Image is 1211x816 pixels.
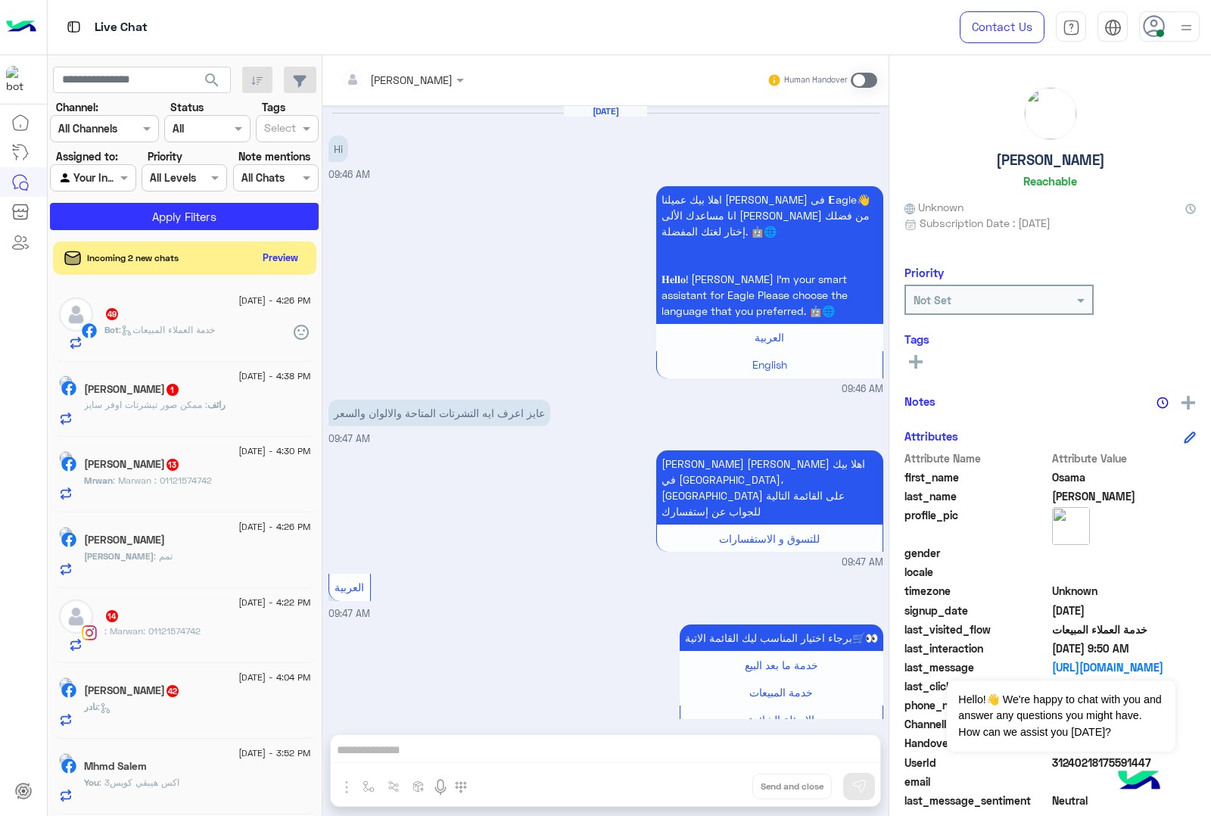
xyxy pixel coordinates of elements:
img: picture [59,527,73,540]
span: last_message_sentiment [904,793,1049,808]
span: : خدمة العملاء المبيعات [119,324,215,335]
button: search [194,67,231,99]
span: [DATE] - 3:52 PM [238,746,310,760]
span: Attribute Name [904,450,1049,466]
span: 42 [167,685,179,697]
span: 3اكس هيبقي كويس [99,777,179,788]
img: Facebook [61,758,76,774]
span: Marwan : 01121574742 [113,475,212,486]
img: picture [59,753,73,767]
p: 21/8/2025, 9:47 AM [656,450,883,525]
h6: Notes [904,394,935,408]
h6: Tags [904,332,1196,346]
label: Tags [262,99,285,115]
h5: [PERSON_NAME] [996,151,1105,169]
span: last_message [904,659,1049,675]
a: tab [1056,11,1086,43]
img: picture [1025,88,1076,139]
span: timezone [904,583,1049,599]
span: Unknown [1052,583,1197,599]
img: Instagram [82,625,97,640]
img: tab [1063,19,1080,36]
span: first_name [904,469,1049,485]
span: [PERSON_NAME] [84,550,154,562]
span: ممكن صور تيشرتات اوفر سايز [84,399,207,410]
span: : [98,701,111,712]
span: للتسوق و الاستفسارات [719,532,820,545]
span: 49 [106,308,118,320]
span: Hello!👋 We're happy to chat with you and answer any questions you might have. How can we assist y... [947,681,1175,752]
span: last_name [904,488,1049,504]
span: 09:47 AM [328,608,370,619]
img: defaultAdmin.png [59,600,93,634]
img: defaultAdmin.png [59,297,93,332]
img: profile [1177,18,1196,37]
h6: Reachable [1023,174,1077,188]
span: 09:47 AM [328,433,370,444]
span: UserId [904,755,1049,771]
span: العربية [755,331,784,344]
p: 21/8/2025, 9:46 AM [328,135,348,162]
span: Subscription Date : [DATE] [920,215,1051,231]
span: الاسئلة الشائعة [748,713,814,726]
span: ChannelId [904,716,1049,732]
span: 2025-08-21T06:46:54.689Z [1052,603,1197,618]
span: last_interaction [904,640,1049,656]
img: Logo [6,11,36,43]
span: null [1052,545,1197,561]
span: خدمة المبيعات [749,686,813,699]
h5: Mhmd Salem [84,760,147,773]
span: profile_pic [904,507,1049,542]
span: locale [904,564,1049,580]
span: 1 [167,384,179,396]
span: 09:46 AM [842,382,883,397]
h5: محمد ناصر الدنديطي [84,534,165,547]
span: 2025-08-21T06:50:24.489Z [1052,640,1197,656]
p: 21/8/2025, 9:47 AM [328,400,550,426]
h6: [DATE] [564,106,647,117]
span: [DATE] - 4:04 PM [238,671,310,684]
img: tab [64,17,83,36]
span: رائف [207,399,226,410]
span: email [904,774,1049,790]
span: last_visited_flow [904,621,1049,637]
label: Priority [148,148,182,164]
label: Note mentions [238,148,310,164]
span: gender [904,545,1049,561]
span: خدمة ما بعد البيع [745,659,818,671]
h5: Mrwan Hassan [84,458,180,471]
img: hulul-logo.png [1113,755,1166,808]
img: add [1181,396,1195,410]
button: Preview [257,247,305,269]
span: نادر [84,701,98,712]
span: 09:47 AM [842,556,883,570]
img: 713415422032625 [6,66,33,93]
span: null [1052,774,1197,790]
span: You [84,777,99,788]
span: 13 [167,459,179,471]
small: Human Handover [784,74,848,86]
img: picture [59,375,73,389]
img: picture [1052,507,1090,545]
img: picture [59,677,73,691]
h6: Priority [904,266,944,279]
span: Incoming 2 new chats [87,251,179,265]
img: Facebook [61,683,76,698]
span: HandoverOn [904,735,1049,751]
span: signup_date [904,603,1049,618]
span: [DATE] - 4:30 PM [238,444,310,458]
h6: Attributes [904,429,958,443]
span: تمم [154,550,173,562]
img: Facebook [61,532,76,547]
span: 0 [1052,793,1197,808]
span: Unknown [904,199,964,215]
button: Apply Filters [50,203,319,230]
label: Status [170,99,204,115]
div: Select [262,120,296,139]
span: Attribute Value [1052,450,1197,466]
span: Bot [104,324,119,335]
p: 21/8/2025, 9:46 AM [656,186,883,324]
span: last_clicked_button [904,678,1049,694]
span: 14 [106,610,118,622]
p: 21/8/2025, 9:47 AM [680,624,883,651]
